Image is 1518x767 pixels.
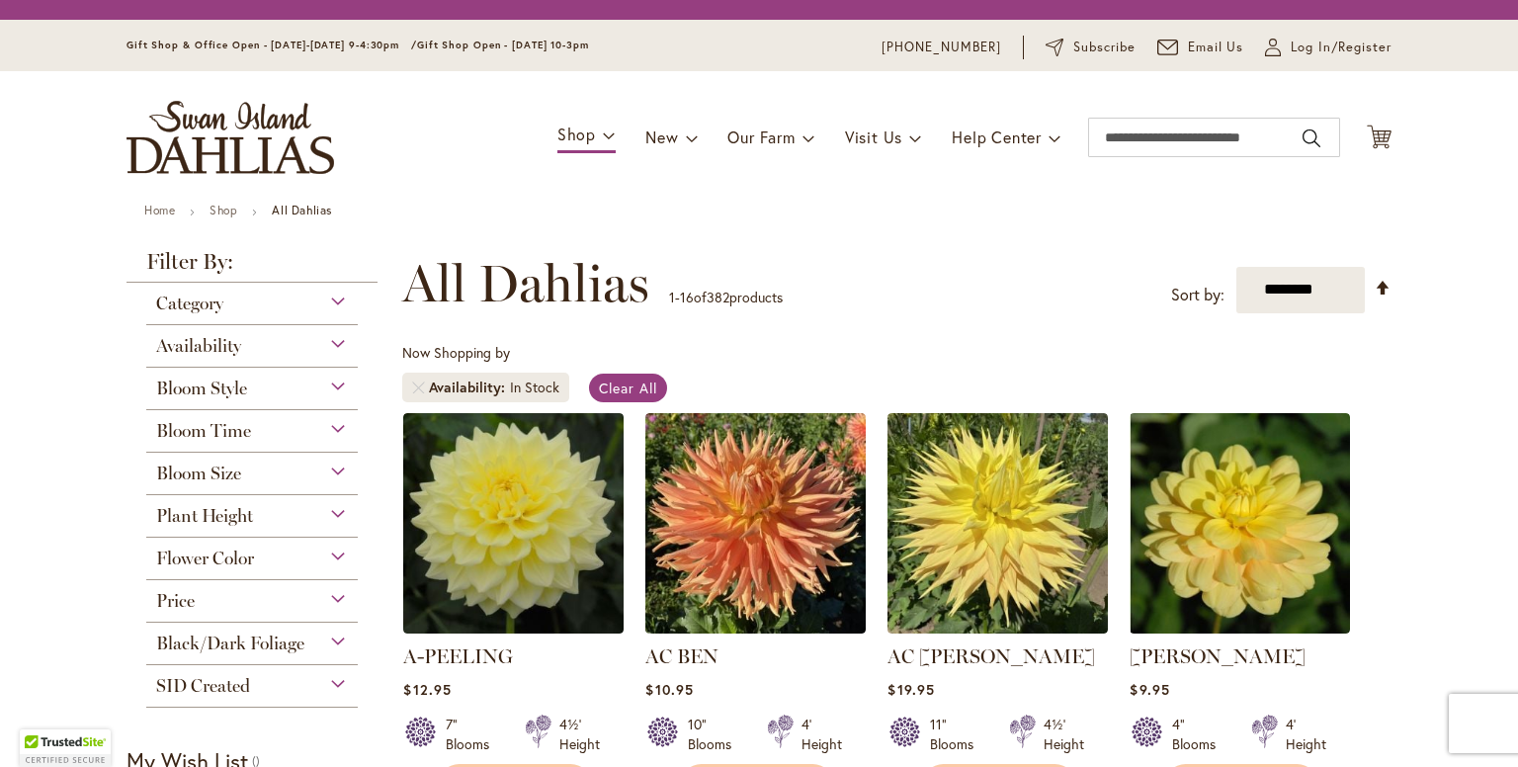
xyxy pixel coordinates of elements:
img: AC Jeri [887,413,1108,634]
a: AC [PERSON_NAME] [887,644,1095,668]
a: [PERSON_NAME] [1130,644,1306,668]
a: A-PEELING [403,644,513,668]
a: Remove Availability In Stock [412,382,424,393]
a: AC Jeri [887,619,1108,638]
span: New [645,127,678,147]
label: Sort by: [1171,277,1224,313]
img: AHOY MATEY [1130,413,1350,634]
span: $10.95 [645,680,693,699]
span: Black/Dark Foliage [156,633,304,654]
span: Email Us [1188,38,1244,57]
div: TrustedSite Certified [20,729,111,767]
div: 4' Height [1286,715,1326,754]
a: A-Peeling [403,619,624,638]
img: A-Peeling [403,413,624,634]
div: In Stock [510,378,559,397]
span: Gift Shop Open - [DATE] 10-3pm [417,39,589,51]
a: Shop [210,203,237,217]
span: Help Center [952,127,1042,147]
span: Now Shopping by [402,343,510,362]
div: 4' Height [801,715,842,754]
p: - of products [669,282,783,313]
span: $12.95 [403,680,451,699]
span: Bloom Time [156,420,251,442]
a: AC BEN [645,644,718,668]
div: 7" Blooms [446,715,501,754]
span: Our Farm [727,127,795,147]
span: 1 [669,288,675,306]
a: Email Us [1157,38,1244,57]
a: [PHONE_NUMBER] [882,38,1001,57]
span: 16 [680,288,694,306]
a: store logo [126,101,334,174]
span: Shop [557,124,596,144]
span: Visit Us [845,127,902,147]
span: Bloom Size [156,463,241,484]
span: Price [156,590,195,612]
span: $9.95 [1130,680,1169,699]
a: Log In/Register [1265,38,1391,57]
span: Log In/Register [1291,38,1391,57]
strong: Filter By: [126,251,378,283]
div: 4" Blooms [1172,715,1227,754]
span: Subscribe [1073,38,1136,57]
span: SID Created [156,675,250,697]
span: Availability [156,335,241,357]
div: 11" Blooms [930,715,985,754]
div: 10" Blooms [688,715,743,754]
span: 382 [707,288,729,306]
span: Plant Height [156,505,253,527]
strong: All Dahlias [272,203,332,217]
div: 4½' Height [1044,715,1084,754]
div: 4½' Height [559,715,600,754]
a: Subscribe [1046,38,1136,57]
button: Search [1303,123,1320,154]
span: All Dahlias [402,254,649,313]
img: AC BEN [645,413,866,634]
a: Home [144,203,175,217]
a: AHOY MATEY [1130,619,1350,638]
span: Clear All [599,379,657,397]
span: Category [156,293,223,314]
span: Flower Color [156,548,254,569]
span: Gift Shop & Office Open - [DATE]-[DATE] 9-4:30pm / [126,39,417,51]
span: $19.95 [887,680,934,699]
span: Bloom Style [156,378,247,399]
a: AC BEN [645,619,866,638]
a: Clear All [589,374,667,402]
span: Availability [429,378,510,397]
